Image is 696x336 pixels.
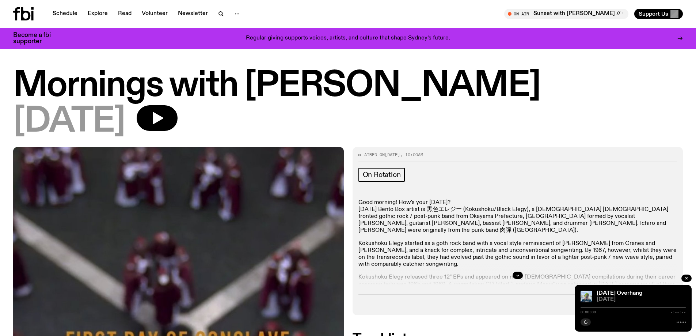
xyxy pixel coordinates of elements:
a: Schedule [48,9,82,19]
span: Aired on [364,152,385,158]
span: [DATE] [597,297,686,302]
p: Kokushoku Elegy started as a goth rock band with a vocal style reminiscent of [PERSON_NAME] from ... [358,240,677,268]
a: Read [114,9,136,19]
h1: Mornings with [PERSON_NAME] [13,69,683,102]
span: -:--:-- [670,310,686,314]
a: Volunteer [137,9,172,19]
p: Good morning! How's your [DATE]? [DATE] Bento Box artist is 黒色エレジー (Kokushoku/Black Elegy), a [DE... [358,199,677,234]
span: 0:00:00 [581,310,596,314]
a: On Rotation [358,168,405,182]
span: Support Us [639,11,668,17]
span: On Rotation [363,171,401,179]
a: [DATE] Overhang [597,290,642,296]
span: , 10:00am [400,152,423,158]
span: [DATE] [385,152,400,158]
span: [DATE] [13,105,125,138]
p: Regular giving supports voices, artists, and culture that shape Sydney’s future. [246,35,450,42]
h3: Become a fbi supporter [13,32,60,45]
a: Explore [83,9,112,19]
button: Support Us [634,9,683,19]
button: On AirSunset with [PERSON_NAME] // Guest Mix: [PERSON_NAME] [504,9,628,19]
a: Newsletter [174,9,212,19]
